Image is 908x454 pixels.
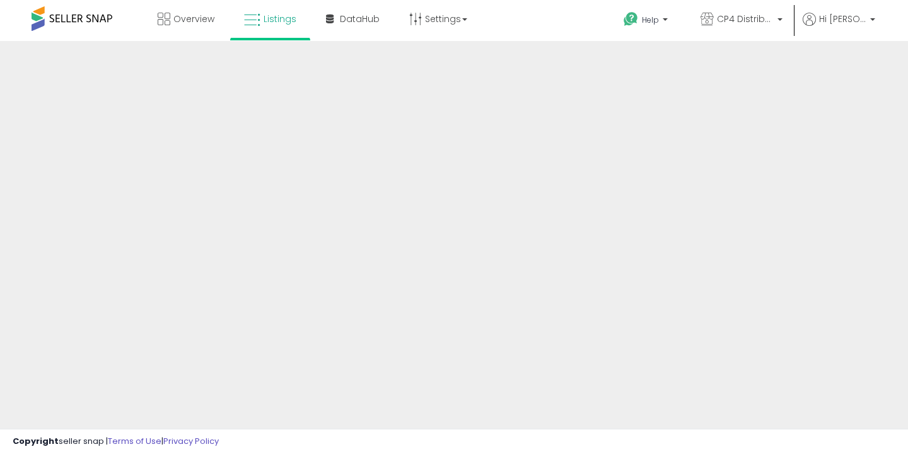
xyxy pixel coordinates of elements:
i: Get Help [623,11,639,27]
span: Listings [264,13,296,25]
span: Hi [PERSON_NAME] [819,13,866,25]
strong: Copyright [13,435,59,447]
span: DataHub [340,13,380,25]
a: Privacy Policy [163,435,219,447]
div: seller snap | | [13,436,219,448]
span: Overview [173,13,214,25]
span: Help [642,15,659,25]
a: Hi [PERSON_NAME] [803,13,875,41]
a: Help [614,2,680,41]
span: CP4 Distributors [717,13,774,25]
a: Terms of Use [108,435,161,447]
